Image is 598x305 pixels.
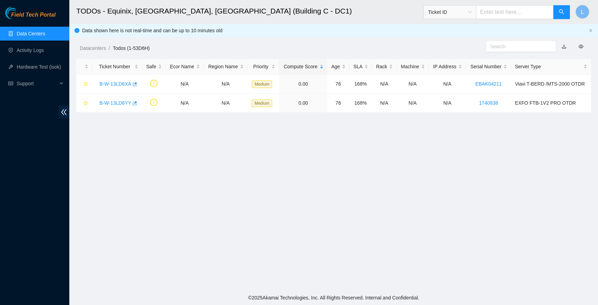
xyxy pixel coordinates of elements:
span: eye [579,44,583,49]
td: 76 [327,75,349,94]
span: double-left [59,106,69,119]
td: Viavi T-BERD /MTS-2000 OTDR [511,75,591,94]
a: Activity Logs [17,47,44,53]
button: download [556,41,572,52]
span: star [83,81,88,87]
a: B-W-13LD6YY [99,100,131,106]
a: download [562,44,566,49]
span: search [559,9,564,16]
span: exclamation-circle [150,80,157,87]
td: 0.00 [279,75,327,94]
td: 168% [349,75,372,94]
td: N/A [429,94,466,113]
td: N/A [166,94,204,113]
span: Medium [252,99,272,107]
span: / [109,45,110,51]
a: B-W-13LD6XA [99,81,131,87]
a: Todos (1-53D6H) [113,45,150,51]
button: star [80,78,88,89]
td: N/A [372,75,397,94]
footer: © 2025 Akamai Technologies, Inc. All Rights Reserved. Internal and Confidential. [69,290,598,305]
button: L [575,5,589,19]
button: close [589,28,593,33]
span: exclamation-circle [150,99,157,106]
span: Support [17,77,58,90]
a: Data Centers [17,31,45,36]
td: 76 [327,94,349,113]
td: 168% [349,94,372,113]
td: N/A [429,75,466,94]
span: Medium [252,80,272,88]
td: N/A [204,94,248,113]
input: Search [490,43,546,50]
span: Field Tech Portal [11,12,55,18]
button: star [80,97,88,108]
a: Datacenters [80,45,106,51]
td: 0.00 [279,94,327,113]
a: 1740838 [479,100,498,106]
a: Akamai TechnologiesField Tech Portal [5,12,55,21]
td: EXFO FTB-1V2 PRO OTDR [511,94,591,113]
span: L [581,8,584,16]
input: Enter text here... [476,5,554,19]
a: EBAK04211 [475,81,502,87]
td: N/A [397,75,429,94]
span: read [8,81,13,86]
img: Akamai Technologies [5,7,35,19]
span: star [83,101,88,106]
td: N/A [372,94,397,113]
a: Hardware Test (isok) [17,64,61,70]
td: N/A [397,94,429,113]
td: N/A [204,75,248,94]
span: Ticket ID [428,7,472,17]
button: search [553,5,570,19]
td: N/A [166,75,204,94]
